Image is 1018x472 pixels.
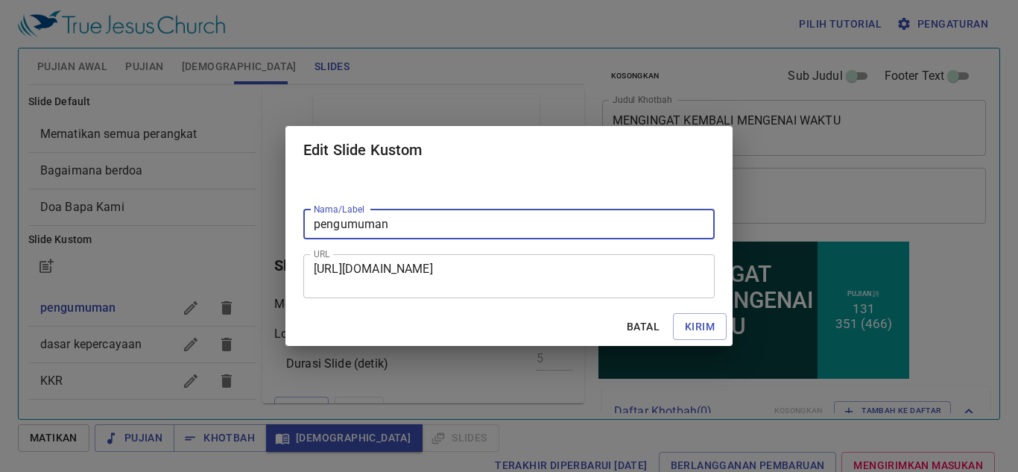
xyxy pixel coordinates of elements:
[685,318,715,336] span: Kirim
[673,313,727,341] button: Kirim
[251,50,283,60] p: Pujian 詩
[5,22,219,100] div: MENGINGAT KEMBALI MENGENAI WAKTU
[619,313,667,341] button: Batal
[625,318,661,336] span: Batal
[256,62,279,77] li: 131
[239,77,296,92] li: 351 (466)
[314,262,704,290] textarea: [URL][DOMAIN_NAME]
[303,138,715,162] h2: Edit Slide Kustom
